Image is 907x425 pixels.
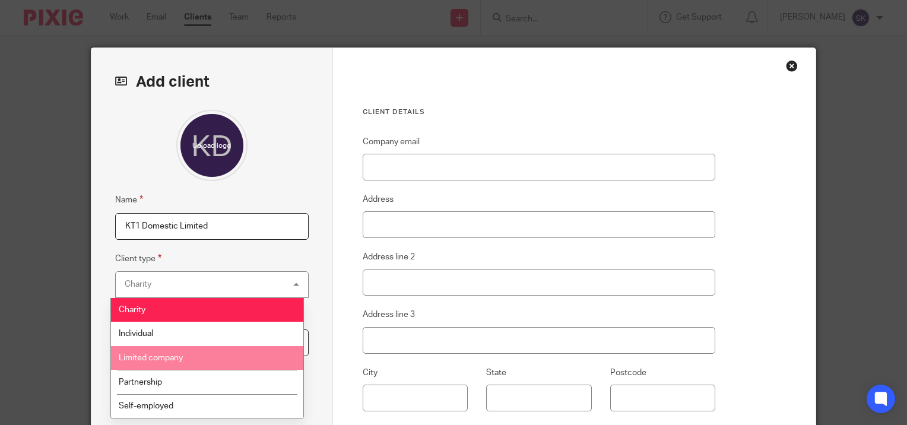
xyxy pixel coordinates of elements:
div: Charity [125,280,151,288]
label: Company email [363,136,420,148]
label: Address line 3 [363,309,415,321]
div: Close this dialog window [786,60,798,72]
label: Postcode [610,367,646,379]
h3: Client details [363,107,716,117]
h2: Add client [115,72,309,92]
span: Individual [119,329,153,338]
label: Name [115,193,143,207]
span: Self-employed [119,402,173,410]
span: Partnership [119,378,162,386]
span: Charity [119,306,145,314]
label: Address [363,194,394,205]
label: State [486,367,506,379]
span: Limited company [119,354,183,362]
label: Address line 2 [363,251,415,263]
label: Client type [115,252,161,265]
label: City [363,367,378,379]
